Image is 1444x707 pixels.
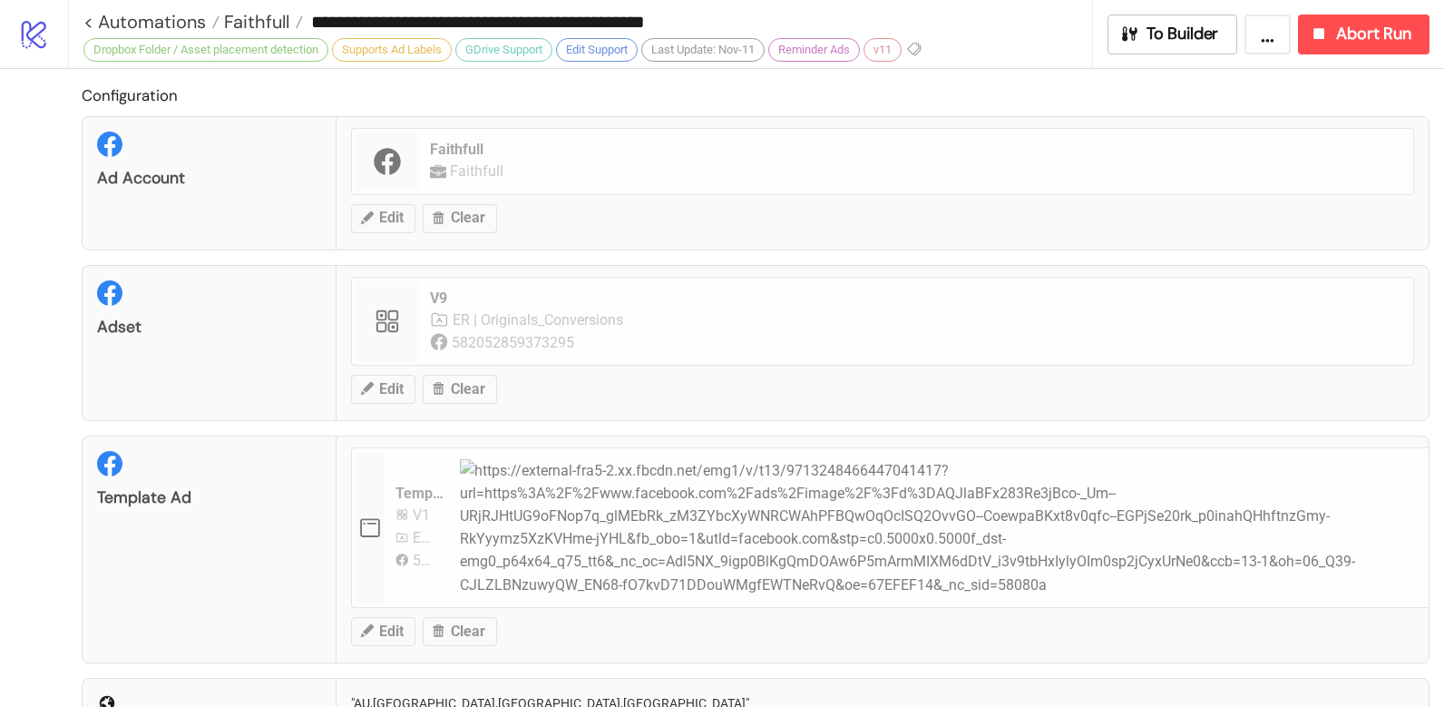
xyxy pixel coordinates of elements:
div: v11 [863,38,902,62]
button: Abort Run [1298,15,1429,54]
div: Supports Ad Labels [332,38,452,62]
div: Edit Support [556,38,638,62]
span: Faithfull [220,10,289,34]
button: ... [1244,15,1291,54]
div: Last Update: Nov-11 [641,38,765,62]
button: To Builder [1107,15,1238,54]
div: Reminder Ads [768,38,860,62]
a: Faithfull [220,13,303,31]
h2: Configuration [82,83,1429,107]
div: GDrive Support [455,38,552,62]
span: Abort Run [1336,24,1411,44]
a: < Automations [83,13,220,31]
div: Dropbox Folder / Asset placement detection [83,38,328,62]
span: To Builder [1146,24,1219,44]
